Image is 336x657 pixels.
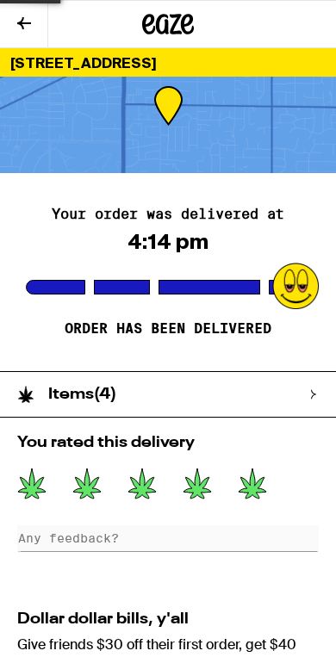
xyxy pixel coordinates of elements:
p: Order has been delivered [65,320,271,338]
h2: Items ( 4 ) [48,387,116,402]
h2: Your order was delivered at [52,208,284,221]
div: 4:14 pm [128,230,208,254]
h2: Dollar dollar bills, y'all [17,611,319,627]
h2: You rated this delivery [17,435,319,450]
input: Any feedback? [17,525,319,551]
